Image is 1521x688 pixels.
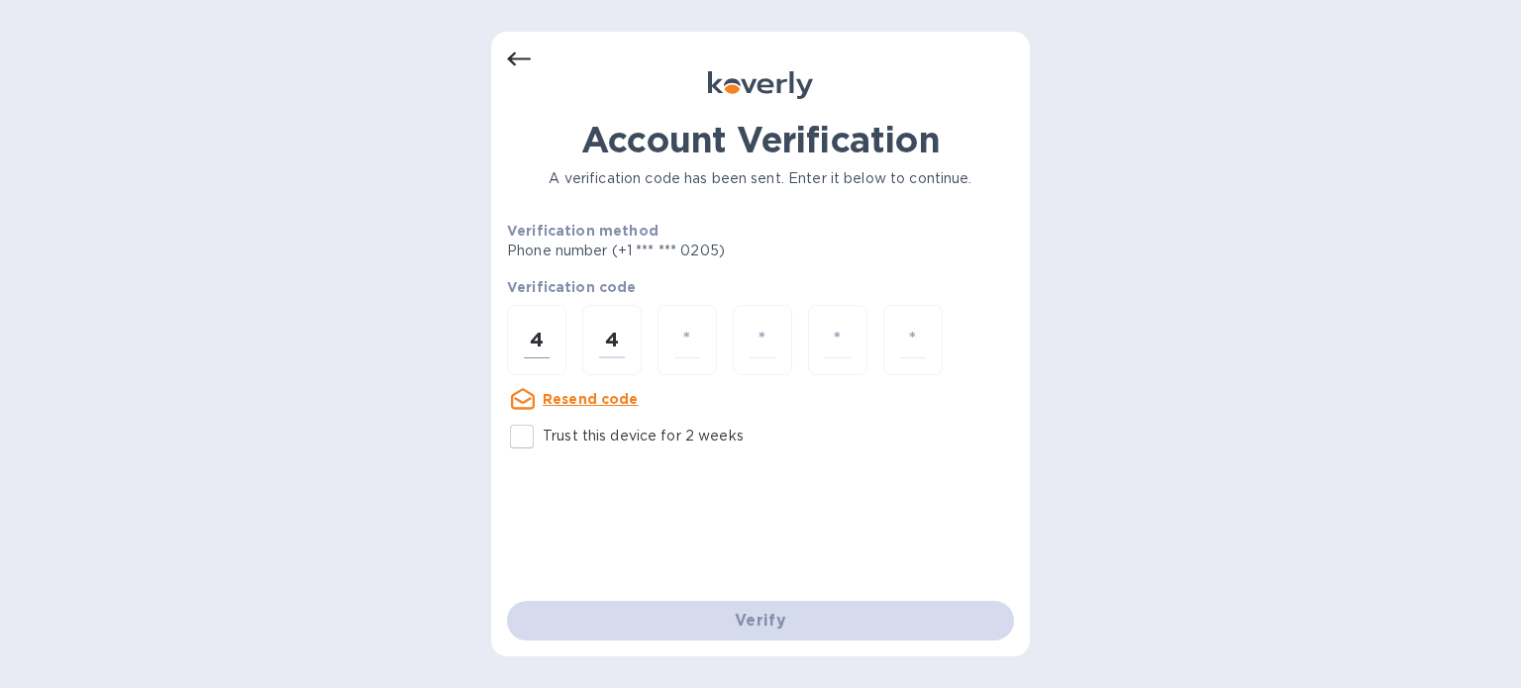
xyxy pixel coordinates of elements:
[507,223,659,239] b: Verification method
[507,168,1014,189] p: A verification code has been sent. Enter it below to continue.
[507,277,1014,297] p: Verification code
[507,119,1014,160] h1: Account Verification
[507,241,876,261] p: Phone number (+1 *** *** 0205)
[543,391,639,407] u: Resend code
[543,426,744,446] p: Trust this device for 2 weeks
